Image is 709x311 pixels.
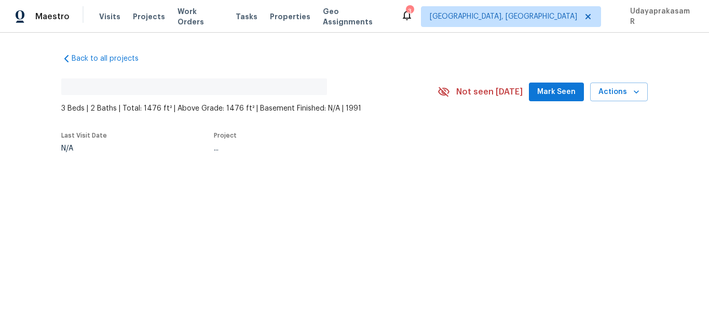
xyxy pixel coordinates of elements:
[529,83,584,102] button: Mark Seen
[236,13,257,20] span: Tasks
[214,132,237,139] span: Project
[323,6,388,27] span: Geo Assignments
[406,6,413,17] div: 3
[61,145,107,152] div: N/A
[61,103,438,114] span: 3 Beds | 2 Baths | Total: 1476 ft² | Above Grade: 1476 ft² | Basement Finished: N/A | 1991
[598,86,639,99] span: Actions
[430,11,577,22] span: [GEOGRAPHIC_DATA], [GEOGRAPHIC_DATA]
[35,11,70,22] span: Maestro
[133,11,165,22] span: Projects
[61,53,161,64] a: Back to all projects
[61,132,107,139] span: Last Visit Date
[537,86,576,99] span: Mark Seen
[456,87,523,97] span: Not seen [DATE]
[270,11,310,22] span: Properties
[626,6,693,27] span: Udayaprakasam R
[214,145,413,152] div: ...
[99,11,120,22] span: Visits
[590,83,648,102] button: Actions
[178,6,223,27] span: Work Orders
